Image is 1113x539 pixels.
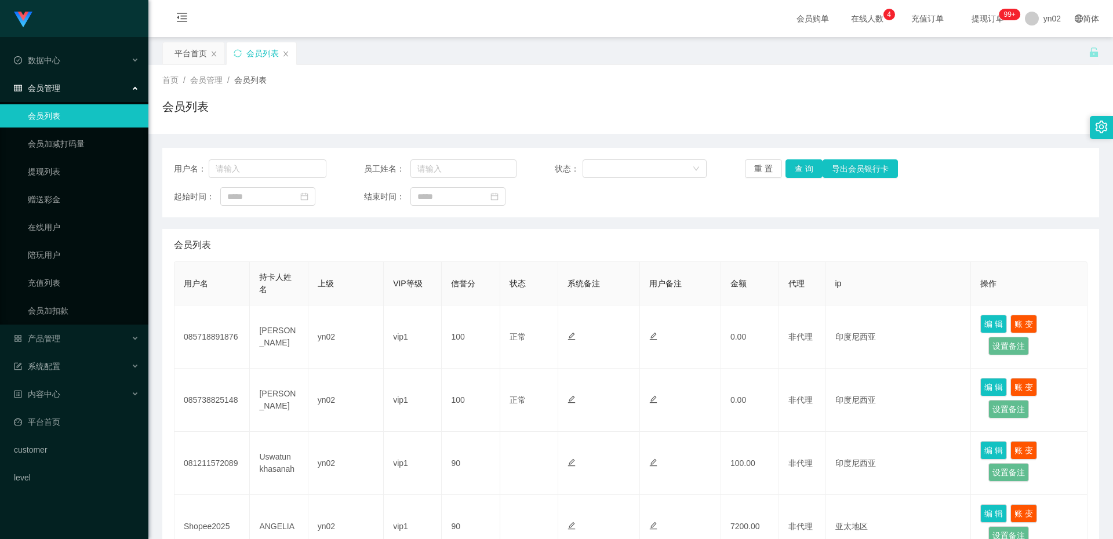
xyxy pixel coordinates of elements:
span: 非代理 [788,395,813,405]
span: 信誉分 [451,279,475,288]
button: 账 变 [1010,315,1037,333]
span: 内容中心 [14,389,60,399]
td: yn02 [308,432,384,495]
span: 会员列表 [174,238,211,252]
i: 图标: calendar [300,192,308,201]
span: VIP等级 [393,279,423,288]
button: 编 辑 [980,315,1007,333]
i: 图标: edit [568,395,576,403]
span: 持卡人姓名 [259,272,292,294]
a: 充值列表 [28,271,139,294]
span: / [227,75,230,85]
a: 图标: dashboard平台首页 [14,410,139,434]
button: 账 变 [1010,378,1037,396]
i: 图标: edit [568,332,576,340]
img: logo.9652507e.png [14,12,32,28]
p: 4 [887,9,891,20]
td: 085718891876 [174,305,250,369]
button: 查 询 [785,159,823,178]
i: 图标: calendar [490,192,499,201]
sup: 281 [999,9,1020,20]
span: 操作 [980,279,996,288]
span: 结束时间： [364,191,410,203]
span: / [183,75,185,85]
span: 代理 [788,279,805,288]
button: 设置备注 [988,400,1029,418]
i: 图标: edit [649,458,657,467]
i: 图标: edit [649,332,657,340]
span: 用户名 [184,279,208,288]
button: 账 变 [1010,504,1037,523]
td: yn02 [308,305,384,369]
span: 系统备注 [568,279,600,288]
a: 提现列表 [28,160,139,183]
span: 提现订单 [966,14,1010,23]
td: 0.00 [721,369,779,432]
button: 账 变 [1010,441,1037,460]
i: 图标: edit [649,522,657,530]
td: yn02 [308,369,384,432]
i: 图标: edit [568,458,576,467]
button: 编 辑 [980,378,1007,396]
span: 首页 [162,75,179,85]
td: 90 [442,432,500,495]
span: 起始时间： [174,191,220,203]
i: 图标: check-circle-o [14,56,22,64]
i: 图标: profile [14,390,22,398]
input: 请输入 [209,159,326,178]
button: 编 辑 [980,504,1007,523]
span: 状态： [555,163,583,175]
i: 图标: form [14,362,22,370]
td: vip1 [384,369,442,432]
input: 请输入 [410,159,517,178]
span: 充值订单 [905,14,950,23]
div: 会员列表 [246,42,279,64]
a: 陪玩用户 [28,243,139,267]
td: 085738825148 [174,369,250,432]
i: 图标: down [693,165,700,173]
span: 会员管理 [14,83,60,93]
a: level [14,466,139,489]
button: 导出会员银行卡 [823,159,898,178]
sup: 4 [883,9,895,20]
span: 员工姓名： [364,163,410,175]
td: 100 [442,369,500,432]
td: vip1 [384,432,442,495]
td: [PERSON_NAME] [250,369,308,432]
button: 设置备注 [988,463,1029,482]
i: 图标: menu-fold [162,1,202,38]
a: 在线用户 [28,216,139,239]
i: 图标: edit [649,395,657,403]
span: 上级 [318,279,334,288]
h1: 会员列表 [162,98,209,115]
td: 100.00 [721,432,779,495]
i: 图标: setting [1095,121,1108,133]
i: 图标: table [14,84,22,92]
span: 会员列表 [234,75,267,85]
i: 图标: sync [234,49,242,57]
span: 系统配置 [14,362,60,371]
td: [PERSON_NAME] [250,305,308,369]
span: 非代理 [788,332,813,341]
td: 印度尼西亚 [826,369,972,432]
span: 非代理 [788,522,813,531]
span: ip [835,279,842,288]
span: 正常 [510,332,526,341]
button: 编 辑 [980,441,1007,460]
td: 0.00 [721,305,779,369]
span: 用户名： [174,163,209,175]
a: 会员加减打码量 [28,132,139,155]
td: Uswatun khasanah [250,432,308,495]
td: 印度尼西亚 [826,432,972,495]
td: 印度尼西亚 [826,305,972,369]
button: 重 置 [745,159,782,178]
span: 用户备注 [649,279,682,288]
i: 图标: close [282,50,289,57]
span: 金额 [730,279,747,288]
span: 正常 [510,395,526,405]
i: 图标: close [210,50,217,57]
i: 图标: unlock [1089,47,1099,57]
a: 会员列表 [28,104,139,128]
span: 在线人数 [845,14,889,23]
span: 数据中心 [14,56,60,65]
